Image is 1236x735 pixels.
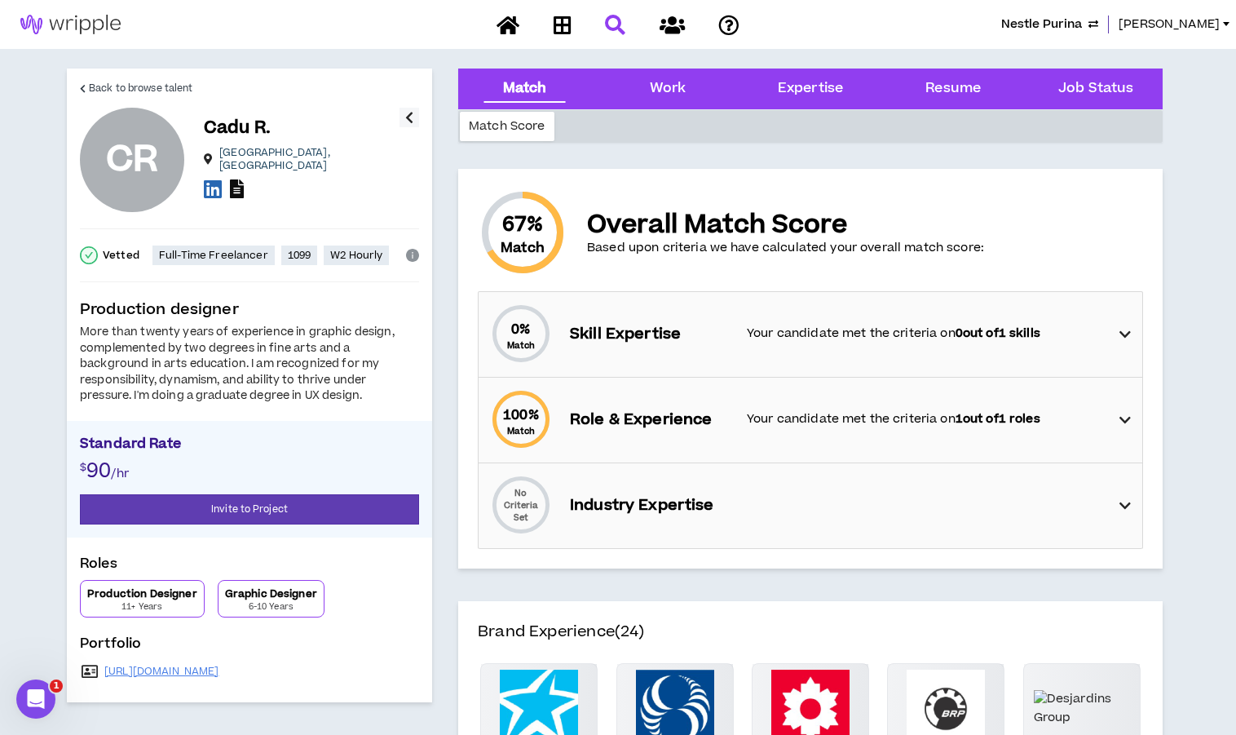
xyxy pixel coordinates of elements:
[103,249,139,262] p: Vetted
[80,299,419,321] p: Production designer
[501,238,545,258] small: Match
[460,112,554,141] div: Match Score
[650,78,686,100] div: Work
[507,339,536,352] small: Match
[570,494,731,517] p: Industry Expertise
[80,434,419,458] p: Standard Rate
[778,78,843,100] div: Expertise
[80,460,86,475] span: $
[330,249,382,262] p: W2 Hourly
[16,680,55,719] iframe: Intercom live chat
[80,554,419,580] p: Roles
[89,81,192,96] span: Back to browse talent
[956,410,1040,427] strong: 1 out of 1 roles
[80,494,419,525] button: Invite to Project
[503,405,539,425] span: 100 %
[488,487,554,524] p: No Criteria Set
[80,108,184,212] div: Cadu R.
[1119,15,1220,33] span: [PERSON_NAME]
[80,325,419,405] div: More than twenty years of experience in graphic design, complemented by two degrees in fine arts ...
[225,587,317,600] p: Graphic Designer
[503,78,547,100] div: Match
[479,378,1142,463] div: 100%MatchRole & ExperienceYour candidate met the criteria on1out of1 roles
[204,117,271,139] p: Cadu R.
[1001,15,1082,33] span: Nestle Purina
[956,325,1040,342] strong: 0 out of 1 skills
[479,292,1142,377] div: 0%MatchSkill ExpertiseYour candidate met the criteria on0out of1 skills
[925,78,981,100] div: Resume
[570,323,731,346] p: Skill Expertise
[1058,78,1133,100] div: Job Status
[511,320,530,339] span: 0 %
[106,143,159,178] div: CR
[1001,15,1098,33] button: Nestle Purina
[479,463,1142,548] div: No Criteria SetIndustry Expertise
[80,246,98,264] span: check-circle
[502,212,543,238] span: 67 %
[570,409,731,432] p: Role & Experience
[80,69,192,108] a: Back to browse talent
[406,249,419,262] span: info-circle
[86,457,111,485] span: 90
[104,665,219,678] a: [URL][DOMAIN_NAME]
[587,240,984,256] p: Based upon criteria we have calculated your overall match score:
[249,600,294,613] p: 6-10 Years
[288,249,311,262] p: 1099
[507,425,536,437] small: Match
[478,621,1143,663] h4: Brand Experience (24)
[80,634,419,660] p: Portfolio
[1034,690,1130,727] img: Desjardins Group
[747,410,1103,428] p: Your candidate met the criteria on
[219,146,399,172] p: [GEOGRAPHIC_DATA] , [GEOGRAPHIC_DATA]
[50,680,63,693] span: 1
[747,325,1103,343] p: Your candidate met the criteria on
[87,587,197,600] p: Production Designer
[159,249,268,262] p: Full-Time Freelancer
[587,210,984,240] p: Overall Match Score
[121,600,162,613] p: 11+ Years
[111,465,128,482] span: /hr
